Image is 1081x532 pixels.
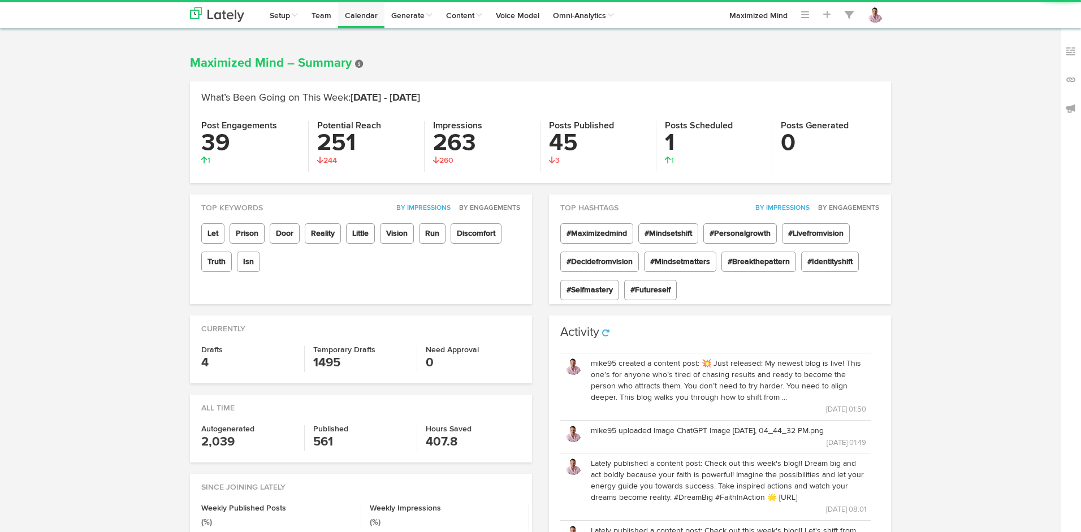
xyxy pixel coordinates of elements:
[190,57,891,70] h1: Maximized Mind – Summary
[781,131,880,155] h3: 0
[591,436,866,449] p: [DATE] 01:49
[549,121,647,131] h4: Posts Published
[190,395,532,414] div: All Time
[665,131,763,155] h3: 1
[201,252,232,272] span: Truth
[305,223,341,244] span: Reality
[560,252,639,272] span: #Decidefromvision
[313,354,408,372] h3: 1495
[230,223,265,244] span: Prison
[801,252,859,272] span: #Identityshift
[270,223,300,244] span: Door
[201,518,212,526] small: (%)
[665,157,674,165] span: 1
[749,202,810,214] button: By Impressions
[565,425,582,442] img: 15ff152fe75a55d6055475dafe7b667d
[549,194,891,214] div: Top Hashtags
[549,131,647,155] h3: 45
[190,315,532,335] div: Currently
[313,346,408,354] h4: Temporary Drafts
[313,433,408,451] h3: 561
[591,358,866,403] p: mike95 created a content post: 💥 Just released: My newest blog is live! This one’s for anyone who...
[426,346,521,354] h4: Need Approval
[433,157,453,165] span: 260
[867,7,883,23] img: 15ff152fe75a55d6055475dafe7b667d
[782,223,850,244] span: #Livefromvision
[201,93,880,104] h2: What’s Been Going on This Week:
[451,223,501,244] span: Discomfort
[419,223,446,244] span: Run
[591,458,866,503] p: Lately published a content post: Check out this week's blog!! Dream big and act boldly because yo...
[591,425,866,436] p: mike95 uploaded Image ChatGPT Image [DATE], 04_44_32 PM.png
[370,504,521,512] h4: Weekly Impressions
[313,425,408,433] h4: Published
[201,433,296,451] h3: 2,039
[201,346,296,354] h4: Drafts
[201,504,352,512] h4: Weekly Published Posts
[549,157,560,165] span: 3
[190,194,532,214] div: Top Keywords
[190,7,244,22] img: logo_lately_bg_light.svg
[317,121,416,131] h4: Potential Reach
[1065,103,1076,114] img: announcements_off.svg
[426,354,521,372] h3: 0
[1065,46,1076,57] img: keywords_off.svg
[201,131,300,155] h3: 39
[703,223,777,244] span: #Personalgrowth
[638,223,698,244] span: #Mindsetshift
[317,157,337,165] span: 244
[201,157,210,165] span: 1
[560,280,619,300] span: #Selfmastery
[781,121,880,131] h4: Posts Generated
[560,326,599,339] h3: Activity
[560,223,633,244] span: #Maximizedmind
[426,425,521,433] h4: Hours Saved
[201,354,296,372] h3: 4
[201,223,224,244] span: Let
[624,280,677,300] span: #Futureself
[26,8,49,18] span: Help
[591,403,866,416] p: [DATE] 01:50
[426,433,521,451] h3: 407.8
[317,131,416,155] h3: 251
[721,252,796,272] span: #Breakthepattern
[433,131,531,155] h3: 263
[812,202,880,214] button: By Engagements
[433,121,531,131] h4: Impressions
[1065,74,1076,85] img: links_off.svg
[591,503,866,516] p: [DATE] 08:01
[453,202,521,214] button: By Engagements
[665,121,763,131] h4: Posts Scheduled
[190,474,532,493] div: Since Joining Lately
[644,252,716,272] span: #Mindsetmatters
[351,93,420,103] span: [DATE] - [DATE]
[565,358,582,375] img: 15ff152fe75a55d6055475dafe7b667d
[565,458,582,475] img: 15ff152fe75a55d6055475dafe7b667d
[390,202,451,214] button: By Impressions
[380,223,414,244] span: Vision
[237,252,260,272] span: Isn
[346,223,375,244] span: Little
[370,518,380,526] small: (%)
[201,425,296,433] h4: Autogenerated
[201,121,300,131] h4: Post Engagements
